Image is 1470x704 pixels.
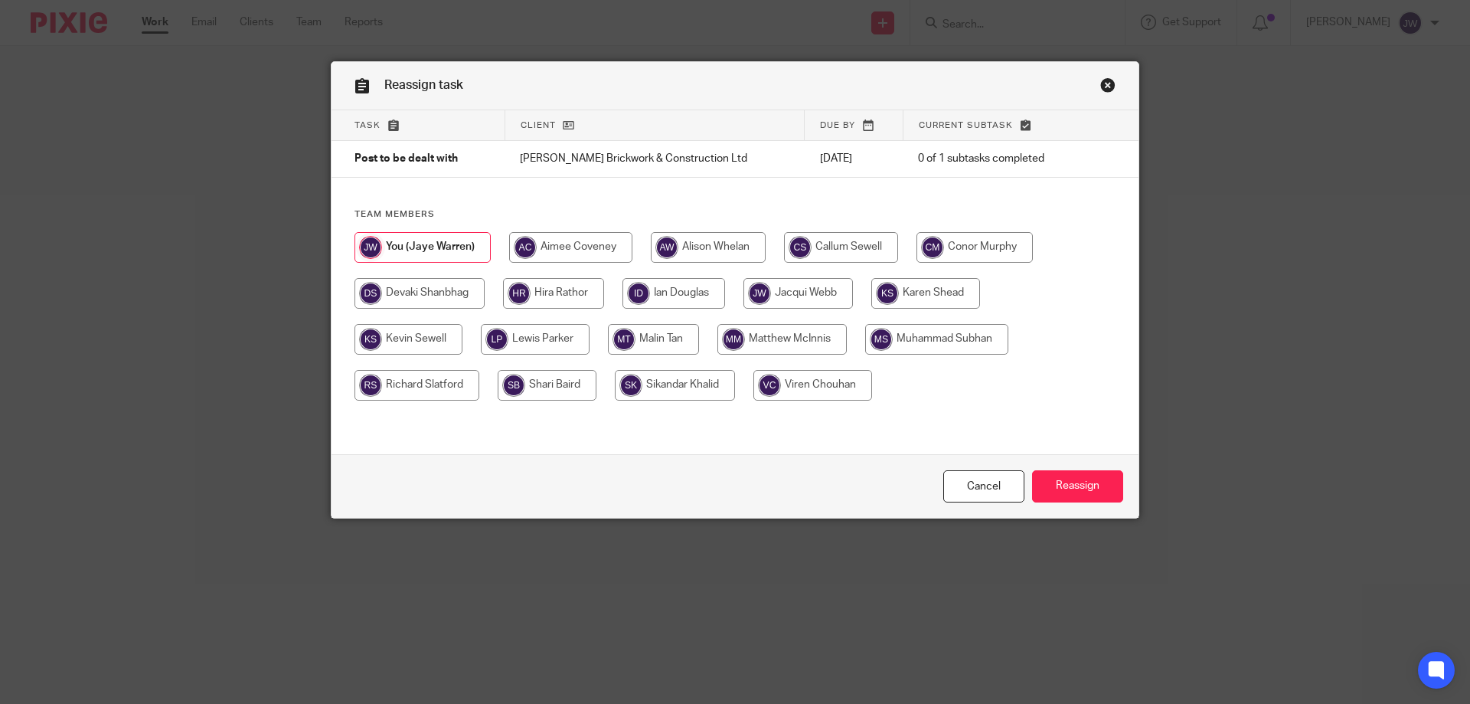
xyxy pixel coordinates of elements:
span: Due by [820,121,855,129]
span: Task [354,121,381,129]
p: [PERSON_NAME] Brickwork & Construction Ltd [520,151,789,166]
a: Close this dialog window [1100,77,1116,98]
a: Close this dialog window [943,470,1024,503]
span: Client [521,121,556,129]
td: 0 of 1 subtasks completed [903,141,1085,178]
input: Reassign [1032,470,1123,503]
span: Post to be dealt with [354,154,458,165]
span: Current subtask [919,121,1013,129]
h4: Team members [354,208,1116,221]
span: Reassign task [384,79,463,91]
p: [DATE] [820,151,888,166]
